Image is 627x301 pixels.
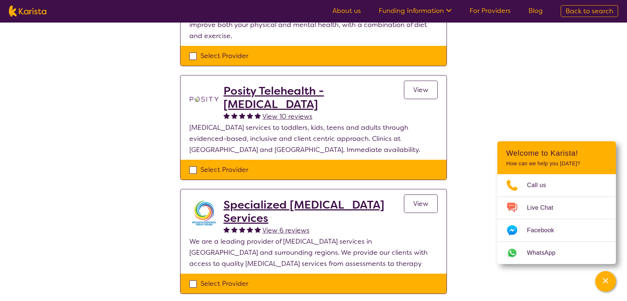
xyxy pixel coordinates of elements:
img: fullstar [223,226,230,233]
img: fullstar [247,226,253,233]
a: Back to search [561,5,618,17]
img: fullstar [231,112,238,119]
span: View 6 reviews [262,226,309,235]
a: View [404,81,438,99]
a: View 6 reviews [262,225,309,236]
a: About us [332,6,361,15]
a: View 10 reviews [262,111,312,122]
span: Call us [527,180,555,191]
img: fullstar [247,112,253,119]
span: View 10 reviews [262,112,312,121]
span: View [413,85,428,94]
a: Posity Telehealth - [MEDICAL_DATA] [223,84,404,111]
img: vtv5ldhuy448mldqslni.jpg [189,198,219,228]
span: View [413,199,428,208]
img: fullstar [239,226,245,233]
ul: Choose channel [497,174,616,264]
span: Back to search [565,7,613,16]
span: Facebook [527,225,563,236]
p: Bluefox Health is a NDIS Registered Provider that helps you reach your goals, improve both your p... [189,8,438,41]
img: Karista logo [9,6,46,17]
p: How can we help you [DATE]? [506,160,607,167]
img: fullstar [255,226,261,233]
a: Blog [528,6,543,15]
a: Funding Information [379,6,452,15]
p: [MEDICAL_DATA] services to toddlers, kids, teens and adults through evidenced-based, inclusive an... [189,122,438,155]
img: fullstar [255,112,261,119]
img: t1bslo80pcylnzwjhndq.png [189,84,219,114]
a: View [404,195,438,213]
img: fullstar [223,112,230,119]
a: Web link opens in a new tab. [497,242,616,264]
span: WhatsApp [527,247,564,258]
a: For Providers [470,6,511,15]
button: Channel Menu [595,271,616,292]
div: Channel Menu [497,141,616,264]
h2: Welcome to Karista! [506,149,607,158]
span: Live Chat [527,202,562,213]
img: fullstar [231,226,238,233]
a: Specialized [MEDICAL_DATA] Services [223,198,404,225]
img: fullstar [239,112,245,119]
p: We are a leading provider of [MEDICAL_DATA] services in [GEOGRAPHIC_DATA] and surrounding regions... [189,236,438,269]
